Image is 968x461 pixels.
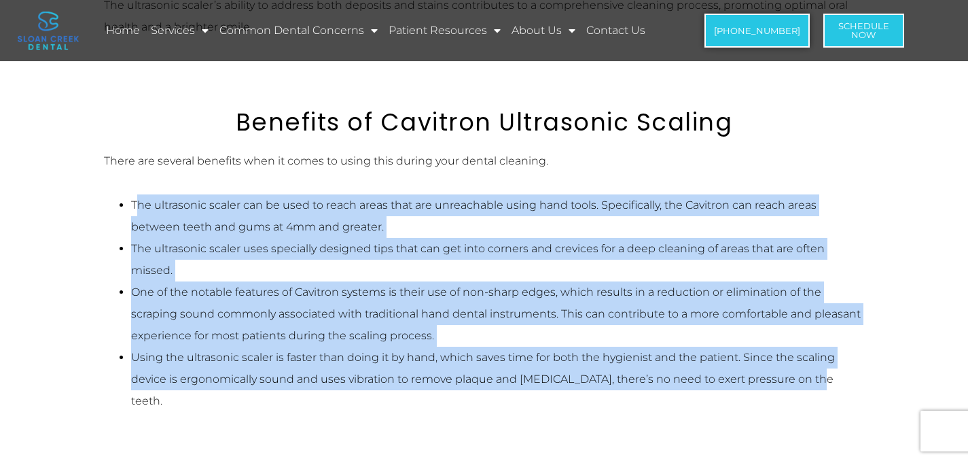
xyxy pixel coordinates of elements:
a: [PHONE_NUMBER] [704,14,810,48]
a: Common Dental Concerns [217,15,380,46]
li: One of the notable features of Cavitron systems is their use of non-sharp edges, which results in... [131,281,865,347]
a: Patient Resources [387,15,503,46]
a: ScheduleNow [823,14,904,48]
img: logo [18,12,79,50]
span: Schedule Now [838,22,889,39]
a: Contact Us [584,15,647,46]
nav: Menu [104,15,664,46]
h2: Benefits of Cavitron Ultrasonic Scaling [104,108,865,137]
p: There are several benefits when it comes to using this during your dental cleaning. [104,150,865,172]
a: Services [149,15,211,46]
span: The ultrasonic scaler can be used to reach areas that are unreachable using hand tools. Specifica... [131,199,817,233]
span: [PHONE_NUMBER] [714,27,800,35]
li: Using the ultrasonic scaler is faster than doing it by hand, which saves time for both the hygien... [131,347,865,412]
li: The ultrasonic scaler uses specially designed tips that can get into corners and crevices for a d... [131,238,865,281]
a: About Us [509,15,577,46]
a: Home [104,15,142,46]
